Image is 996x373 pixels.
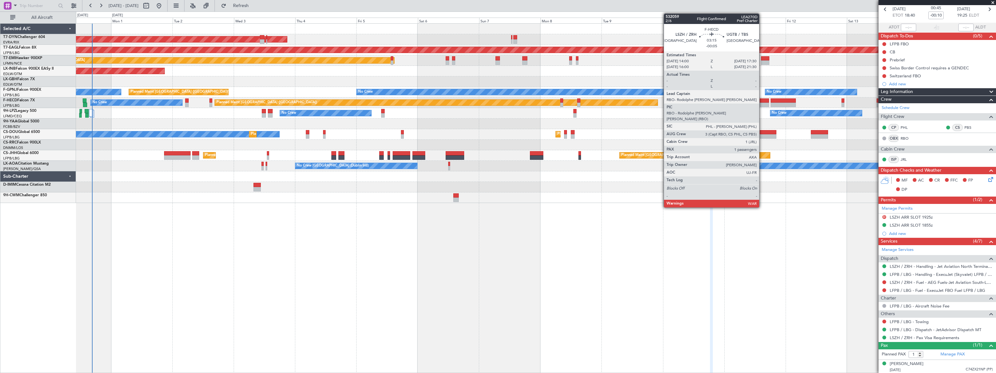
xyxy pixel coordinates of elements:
a: EDLW/DTM [3,82,22,87]
span: (4/7) [973,238,982,245]
span: AC [918,177,924,184]
div: Wed 10 [663,18,724,23]
a: EVRA/RIX [3,40,19,45]
div: OBX [888,135,899,142]
a: 9H-LPZLegacy 500 [3,109,36,113]
div: Thu 11 [724,18,786,23]
a: CS-JHHGlobal 6000 [3,151,39,155]
span: Dispatch To-Dos [881,33,913,40]
div: No Crew Sabadell [726,161,756,171]
div: Sat 6 [418,18,479,23]
input: --:-- [901,24,916,31]
div: Sun 31 [50,18,111,23]
span: (0/5) [973,33,982,39]
a: T7-DYNChallenger 604 [3,35,45,39]
button: D [882,215,886,219]
span: Permits [881,197,896,204]
span: [DATE] [957,6,970,12]
div: Add new [889,231,993,236]
span: CR [934,177,940,184]
a: FCBB/BZV [3,124,20,129]
div: No Crew [GEOGRAPHIC_DATA] (Dublin Intl) [297,161,369,171]
a: LSZH / ZRH - Fuel - AEG Fuels-Jet Aviation South-LSZH/ZRH [890,280,993,285]
div: Add new [889,81,993,87]
div: [DATE] [112,13,123,18]
a: LFMD/CEQ [3,114,22,119]
a: LX-INBFalcon 900EX EASy II [3,67,54,71]
a: [PERSON_NAME]/QSA [3,167,41,171]
span: [DATE] - [DATE] [109,3,139,9]
span: D-IMIM [3,183,16,187]
a: T7-EAGLFalcon 8X [3,46,36,50]
div: CP [888,124,899,131]
a: F-HECDFalcon 7X [3,98,35,102]
span: 19:25 [957,12,967,19]
div: No Crew [767,87,781,97]
a: T7-EMIHawker 900XP [3,56,42,60]
div: CB [890,49,895,55]
span: Pax [881,342,888,349]
span: Dispatch [881,255,898,262]
span: CS-RRC [3,141,17,144]
div: Planned Maint [GEOGRAPHIC_DATA] ([GEOGRAPHIC_DATA]) [557,129,658,139]
span: FFC [950,177,958,184]
a: LFPB / LBG - Handling - ExecuJet (Skyvalet) LFPB / LBG [890,272,993,277]
div: No Crew [358,87,373,97]
div: Tue 9 [602,18,663,23]
div: Planned Maint [GEOGRAPHIC_DATA] ([GEOGRAPHIC_DATA]) [131,87,231,97]
span: ATOT [889,24,899,31]
a: DNMM/LOS [3,145,23,150]
span: Dispatch Checks and Weather [881,167,941,174]
span: ELDT [969,12,979,19]
span: [DATE] [893,6,906,12]
div: Swiss Border Control requires a GENDEC [890,65,969,71]
span: Crew [881,96,892,103]
span: (1/1) [973,342,982,348]
span: LX-GBH [3,77,17,81]
div: CS [952,124,963,131]
span: FP [968,177,973,184]
a: CS-DOUGlobal 6500 [3,130,40,134]
div: Fri 5 [357,18,418,23]
a: 9H-CWMChallenger 850 [3,193,47,197]
a: Schedule Crew [882,105,909,111]
div: Fri 12 [786,18,847,23]
span: DP [902,187,907,193]
a: Manage Services [882,247,914,253]
a: LFPB/LBG [3,156,20,161]
div: Sat 13 [847,18,908,23]
div: ISP [888,156,899,163]
a: LFPB/LBG [3,93,20,97]
button: Refresh [218,1,256,11]
a: Manage Permits [882,206,913,212]
a: LFPB / LBG - Dispatch - JetAdvisor Dispatch MT [890,327,981,332]
span: (1/2) [973,196,982,203]
a: LFPB / LBG - Aircraft Noise Fee [890,303,949,309]
span: F-GPNJ [3,88,17,92]
span: CS-JHH [3,151,17,155]
div: No Crew [282,108,296,118]
span: T7-EAGL [3,46,19,50]
div: Prebrief [890,57,905,63]
a: LSZH / ZRH - Handling - Jet Aviation North Terminal LSZH / ZRH [890,264,993,269]
span: Cabin Crew [881,146,905,153]
div: [PERSON_NAME] [890,361,924,367]
div: LSZH ARR SLOT 1855z [890,222,933,228]
a: CS-RRCFalcon 900LX [3,141,41,144]
button: All Aircraft [7,12,69,23]
span: 18:40 [905,12,915,19]
a: F-GPNJFalcon 900EX [3,88,41,92]
div: Planned Maint [GEOGRAPHIC_DATA] ([GEOGRAPHIC_DATA]) [251,129,351,139]
span: Services [881,238,897,245]
span: 9H-YAA [3,120,18,123]
a: RBO [901,136,915,141]
div: Thu 4 [295,18,357,23]
a: EDLW/DTM [3,72,22,76]
div: Planned Maint [GEOGRAPHIC_DATA] ([GEOGRAPHIC_DATA]) [621,151,722,160]
span: F-HECD [3,98,17,102]
a: D-IMIMCessna Citation M2 [3,183,51,187]
span: MF [902,177,908,184]
div: LFPB FBO [890,41,909,47]
a: LSZH / ZRH - Pax Visa Requirements [890,335,959,340]
span: ETOT [893,12,903,19]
